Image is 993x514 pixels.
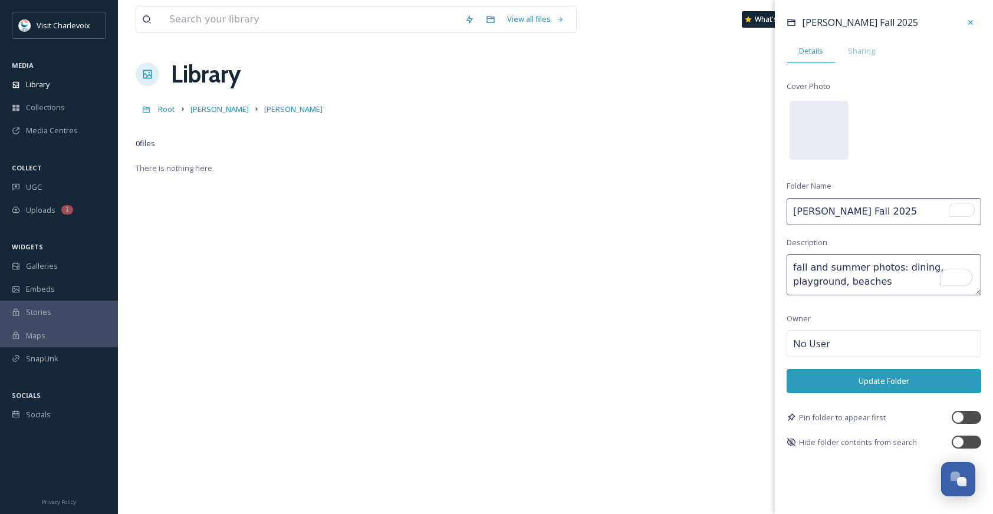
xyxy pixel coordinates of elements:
[26,409,51,420] span: Socials
[171,57,241,92] a: Library
[848,45,875,57] span: Sharing
[26,353,58,364] span: SnapLink
[264,102,323,116] a: [PERSON_NAME]
[26,102,65,113] span: Collections
[787,313,811,324] span: Owner
[787,369,981,393] button: Update Folder
[12,61,34,70] span: MEDIA
[136,138,155,149] span: 0 file s
[26,205,55,216] span: Uploads
[26,125,78,136] span: Media Centres
[26,307,51,318] span: Stories
[37,20,90,31] span: Visit Charlevoix
[26,182,42,193] span: UGC
[136,163,214,173] span: There is nothing here.
[26,284,55,295] span: Embeds
[158,102,175,116] a: Root
[163,6,459,32] input: Search your library
[26,330,45,341] span: Maps
[941,462,975,496] button: Open Chat
[12,163,42,172] span: COLLECT
[26,79,50,90] span: Library
[799,412,886,423] span: Pin folder to appear first
[802,16,918,29] span: [PERSON_NAME] Fall 2025
[787,180,831,192] span: Folder Name
[12,242,43,251] span: WIDGETS
[787,81,830,92] span: Cover Photo
[26,261,58,272] span: Galleries
[787,254,981,295] textarea: To enrich screen reader interactions, please activate Accessibility in Grammarly extension settings
[190,102,249,116] a: [PERSON_NAME]
[19,19,31,31] img: Visit-Charlevoix_Logo.jpg
[158,104,175,114] span: Root
[793,337,830,351] span: No User
[787,237,827,248] span: Description
[787,198,981,225] input: To enrich screen reader interactions, please activate Accessibility in Grammarly extension settings
[501,8,570,31] a: View all files
[799,437,917,448] span: Hide folder contents from search
[42,498,76,506] span: Privacy Policy
[190,104,249,114] span: [PERSON_NAME]
[61,205,73,215] div: 1
[42,494,76,508] a: Privacy Policy
[742,11,801,28] a: What's New
[12,391,41,400] span: SOCIALS
[799,45,823,57] span: Details
[264,104,323,114] span: [PERSON_NAME]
